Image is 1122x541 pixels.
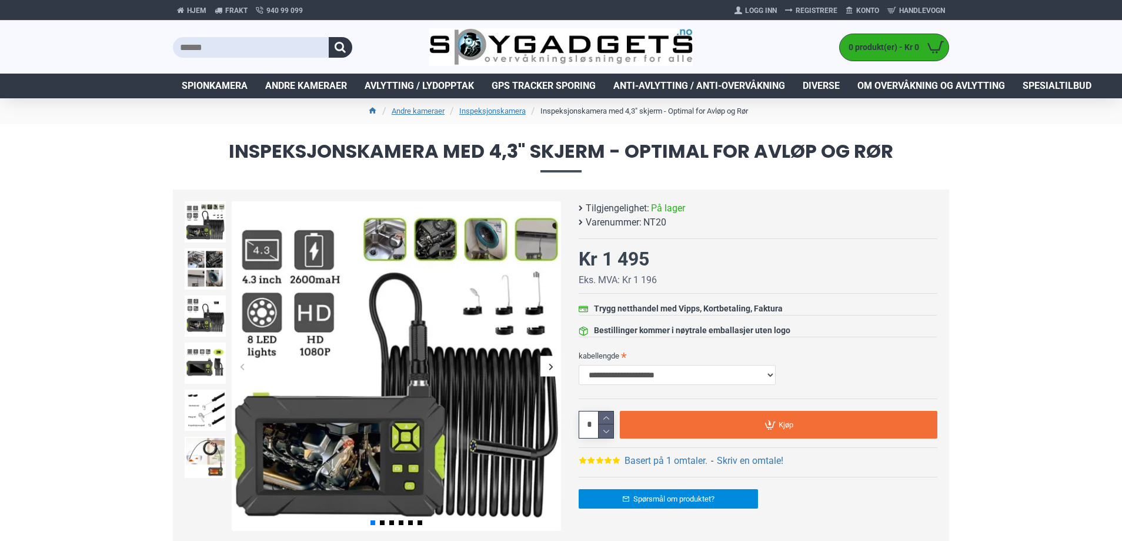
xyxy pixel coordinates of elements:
span: Go to slide 5 [408,520,413,525]
span: Inspeksjonskamera med 4,3" skjerm - Optimal for Avløp og Rør [173,142,949,172]
b: Tilgjengelighet: [586,201,649,215]
a: Inspeksjonskamera [459,105,526,117]
a: Andre kameraer [392,105,445,117]
span: Avlytting / Lydopptak [365,79,474,93]
div: Domain Overview [45,69,105,77]
span: Om overvåkning og avlytting [857,79,1005,93]
b: - [711,455,713,466]
a: Registrere [781,1,841,20]
div: Trygg netthandel med Vipps, Kortbetaling, Faktura [594,303,783,315]
span: Handlevogn [899,5,945,16]
span: GPS Tracker Sporing [492,79,596,93]
img: Inspeksjonskamera med 4,3" skjerm - SpyGadgets.no [185,201,226,243]
span: Frakt [225,5,248,16]
a: Basert på 1 omtaler. [625,454,707,468]
a: Skriv en omtale! [717,454,783,468]
a: Spørsmål om produktet? [579,489,758,509]
img: Inspeksjonskamera med 4,3" skjerm - SpyGadgets.no [185,390,226,431]
a: GPS Tracker Sporing [483,74,605,98]
div: Kr 1 495 [579,245,649,273]
div: v 4.0.25 [33,19,58,28]
img: tab_domain_overview_orange.svg [32,68,41,78]
span: Go to slide 4 [399,520,403,525]
span: Go to slide 1 [370,520,375,525]
span: Spionkamera [182,79,248,93]
span: 940 99 099 [266,5,303,16]
div: Bestillinger kommer i nøytrale emballasjer uten logo [594,324,790,337]
span: På lager [651,201,685,215]
span: Registrere [796,5,837,16]
span: Hjem [187,5,206,16]
span: Kjøp [779,421,793,429]
span: Go to slide 6 [418,520,422,525]
a: Spionkamera [173,74,256,98]
a: Avlytting / Lydopptak [356,74,483,98]
span: Logg Inn [745,5,777,16]
span: Anti-avlytting / Anti-overvåkning [613,79,785,93]
a: Logg Inn [730,1,781,20]
span: Konto [856,5,879,16]
span: Andre kameraer [265,79,347,93]
span: Go to slide 3 [389,520,394,525]
label: kabellengde [579,346,937,365]
img: Inspeksjonskamera med 4,3" skjerm - SpyGadgets.no [232,201,561,531]
span: Spesialtilbud [1023,79,1091,93]
a: Konto [841,1,883,20]
a: Andre kameraer [256,74,356,98]
a: Diverse [794,74,849,98]
div: Keywords by Traffic [130,69,198,77]
a: Om overvåkning og avlytting [849,74,1014,98]
div: Domain: [DOMAIN_NAME] [31,31,129,40]
span: Diverse [803,79,840,93]
img: tab_keywords_by_traffic_grey.svg [117,68,126,78]
img: Inspeksjonskamera med 4,3" skjerm - SpyGadgets.no [185,296,226,337]
a: Anti-avlytting / Anti-overvåkning [605,74,794,98]
img: website_grey.svg [19,31,28,40]
a: Handlevogn [883,1,949,20]
img: Inspeksjonskamera med 4,3" skjerm - SpyGadgets.no [185,437,226,478]
div: Next slide [540,356,561,377]
img: SpyGadgets.no [429,28,693,67]
b: Varenummer: [586,215,642,230]
a: Spesialtilbud [1014,74,1100,98]
div: Previous slide [232,356,252,377]
span: NT20 [643,215,666,230]
span: Go to slide 2 [380,520,385,525]
img: logo_orange.svg [19,19,28,28]
span: 0 produkt(er) - Kr 0 [840,41,922,54]
img: Inspeksjonskamera med 4,3" skjerm - SpyGadgets.no [185,343,226,384]
img: Inspeksjonskamera med 4,3" skjerm - SpyGadgets.no [185,248,226,290]
a: 0 produkt(er) - Kr 0 [840,34,949,61]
